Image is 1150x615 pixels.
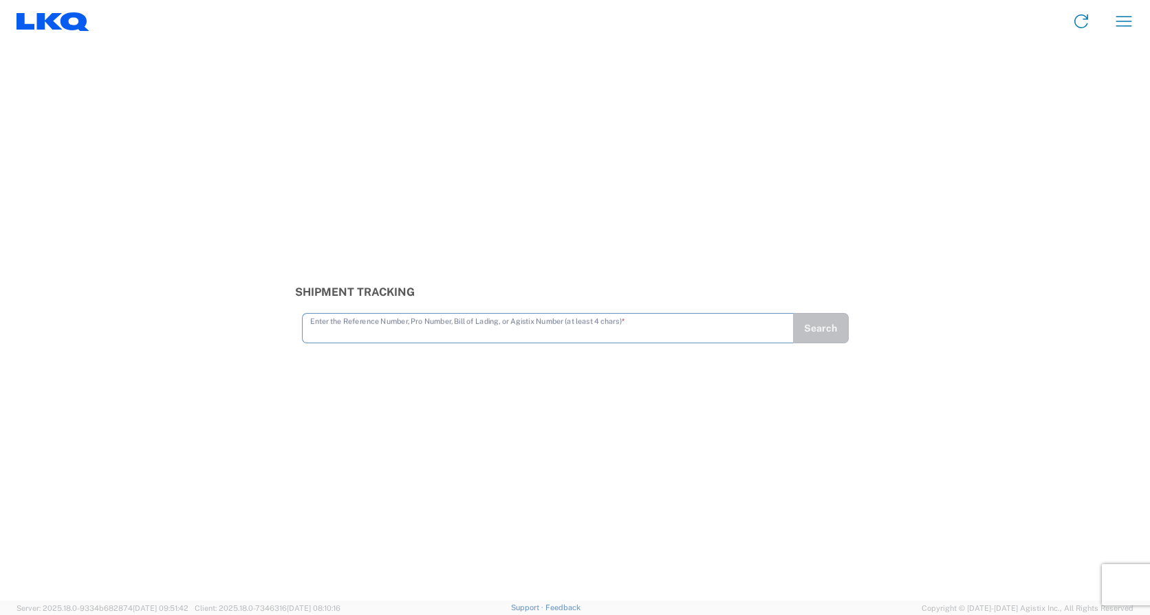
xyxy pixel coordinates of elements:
[511,603,545,612] a: Support
[17,604,188,612] span: Server: 2025.18.0-9334b682874
[287,604,340,612] span: [DATE] 08:10:16
[133,604,188,612] span: [DATE] 09:51:42
[295,285,856,299] h3: Shipment Tracking
[922,602,1133,614] span: Copyright © [DATE]-[DATE] Agistix Inc., All Rights Reserved
[545,603,581,612] a: Feedback
[195,604,340,612] span: Client: 2025.18.0-7346316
